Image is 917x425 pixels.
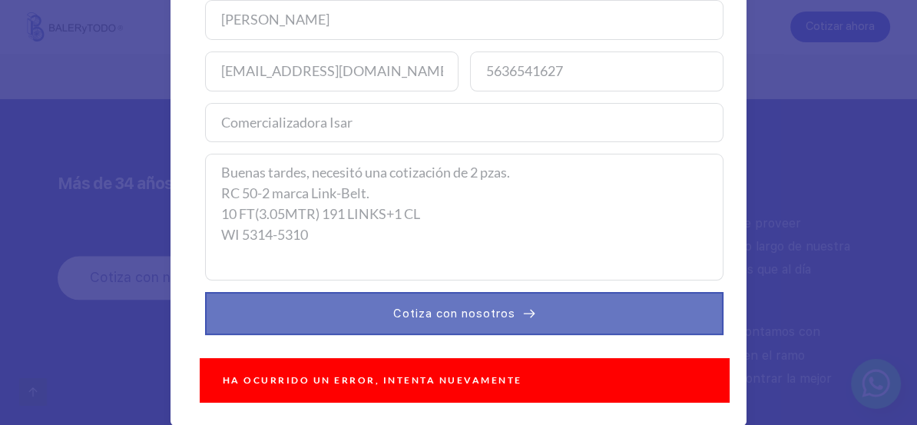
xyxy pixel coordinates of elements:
[205,51,458,91] input: Correo Electrónico
[205,292,723,335] button: Cotiza con nosotros
[393,304,515,323] span: Cotiza con nosotros
[200,358,730,403] div: Ha ocurrido un error, intenta nuevamente
[205,103,723,143] input: Empresa
[470,51,723,91] input: Telefono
